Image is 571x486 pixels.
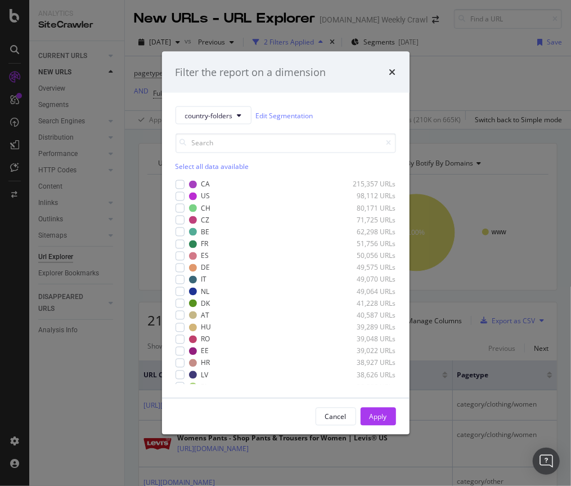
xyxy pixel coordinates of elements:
div: CA [201,180,210,189]
div: BE [201,227,210,237]
div: LV [201,370,209,380]
div: 49,064 URLs [341,287,396,296]
button: Cancel [316,408,356,426]
div: ES [201,251,209,261]
span: country-folders [185,110,233,120]
div: 38,927 URLs [341,358,396,368]
div: 40,587 URLs [341,310,396,320]
div: 38,626 URLs [341,370,396,380]
div: EE [201,346,209,356]
div: HU [201,323,212,332]
div: 49,070 URLs [341,275,396,284]
div: 50,056 URLs [341,251,396,261]
div: 215,357 URLs [341,180,396,189]
div: CH [201,203,211,213]
div: Select all data available [176,162,396,172]
div: 51,756 URLs [341,239,396,249]
div: 80,171 URLs [341,203,396,213]
div: times [389,65,396,79]
div: 62,298 URLs [341,227,396,237]
input: Search [176,133,396,153]
div: FR [201,239,209,249]
button: country-folders [176,106,251,124]
div: US [201,191,210,201]
div: 71,725 URLs [341,215,396,225]
div: PL [201,382,209,391]
div: Filter the report on a dimension [176,65,326,79]
div: 41,228 URLs [341,298,396,308]
div: AT [201,310,210,320]
div: HR [201,358,210,368]
div: DE [201,263,210,273]
div: Cancel [325,412,347,421]
div: Open Intercom Messenger [533,448,560,475]
div: NL [201,287,210,296]
div: 38,596 URLs [341,382,396,391]
a: Edit Segmentation [256,109,313,121]
div: modal [162,51,410,435]
div: RO [201,335,210,344]
div: 39,022 URLs [341,346,396,356]
div: Apply [370,412,387,421]
div: 98,112 URLs [341,191,396,201]
div: 39,289 URLs [341,323,396,332]
div: CZ [201,215,210,225]
button: Apply [361,408,396,426]
div: IT [201,275,207,284]
div: 49,575 URLs [341,263,396,273]
div: 39,048 URLs [341,335,396,344]
div: DK [201,298,210,308]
